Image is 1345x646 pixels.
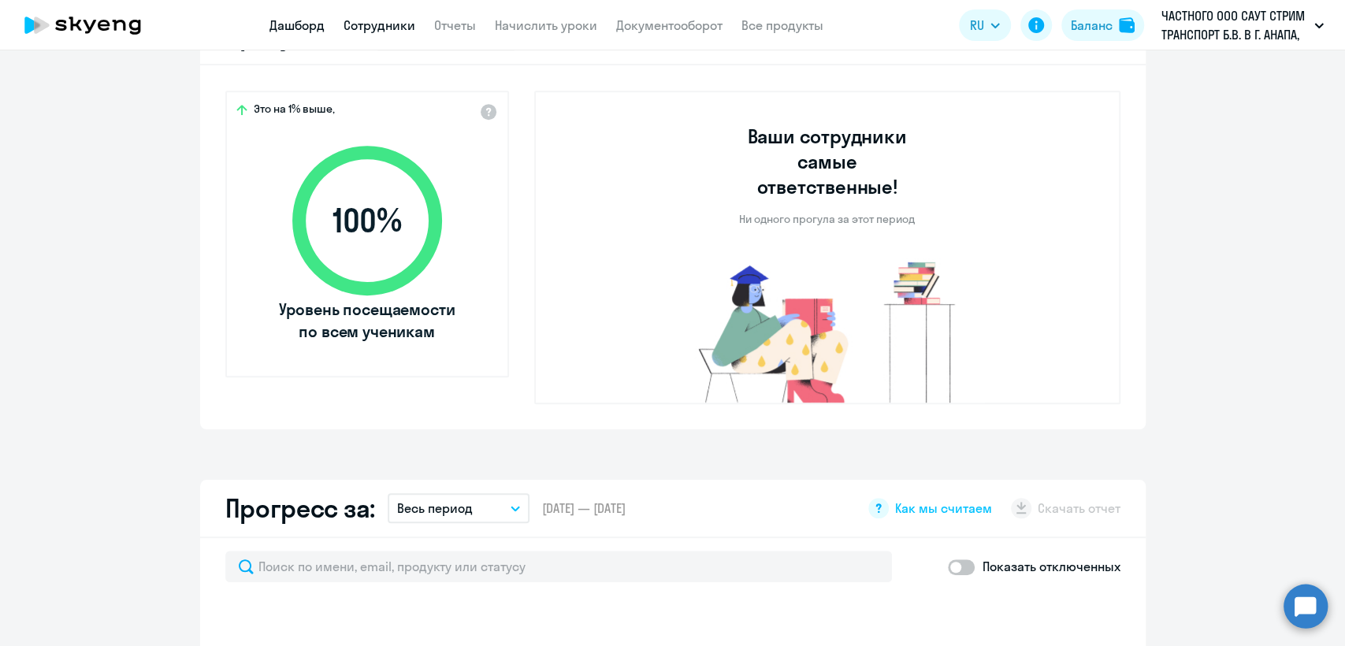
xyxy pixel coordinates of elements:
[895,499,992,517] span: Как мы считаем
[726,124,928,199] h3: Ваши сотрудники самые ответственные!
[1119,17,1135,33] img: balance
[277,202,458,239] span: 100 %
[970,16,984,35] span: RU
[269,17,325,33] a: Дашборд
[542,499,626,517] span: [DATE] — [DATE]
[225,551,892,582] input: Поиск по имени, email, продукту или статусу
[616,17,723,33] a: Документооборот
[983,557,1120,576] p: Показать отключенных
[739,212,915,226] p: Ни одного прогула за этот период
[1154,6,1332,44] button: ЧАСТНОГО ООО САУТ СТРИМ ТРАНСПОРТ Б.В. В Г. АНАПА, ФЛ, Группа 3 (предоплата)
[741,17,823,33] a: Все продукты
[669,258,985,403] img: no-truants
[495,17,597,33] a: Начислить уроки
[1071,16,1113,35] div: Баланс
[959,9,1011,41] button: RU
[397,499,473,518] p: Весь период
[1061,9,1144,41] button: Балансbalance
[254,102,335,121] span: Это на 1% выше,
[344,17,415,33] a: Сотрудники
[277,299,458,343] span: Уровень посещаемости по всем ученикам
[434,17,476,33] a: Отчеты
[1161,6,1308,44] p: ЧАСТНОГО ООО САУТ СТРИМ ТРАНСПОРТ Б.В. В Г. АНАПА, ФЛ, Группа 3 (предоплата)
[388,493,529,523] button: Весь период
[225,492,375,524] h2: Прогресс за:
